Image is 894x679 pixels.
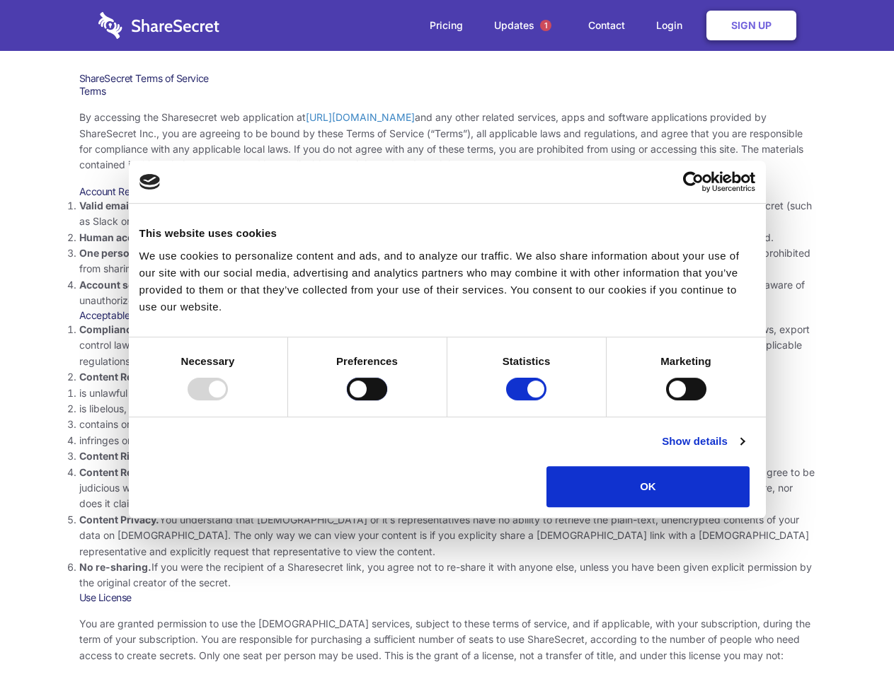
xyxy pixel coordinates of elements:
a: Contact [574,4,639,47]
button: OK [546,466,750,507]
a: Show details [662,433,744,450]
a: Sign Up [706,11,796,40]
strong: Preferences [336,355,398,367]
h1: ShareSecret Terms of Service [79,72,815,85]
span: 1 [540,20,551,31]
img: logo-wordmark-white-trans-d4663122ce5f474addd5e946df7df03e33cb6a1c49d2221995e7729f52c070b2.svg [98,12,219,39]
strong: Content Responsibility. [79,466,193,478]
strong: Marketing [660,355,711,367]
div: This website uses cookies [139,225,755,242]
p: You are granted permission to use the [DEMOGRAPHIC_DATA] services, subject to these terms of serv... [79,616,815,663]
li: Only human beings may create accounts. “Bot” accounts — those created by software, in an automate... [79,230,815,245]
strong: Statistics [503,355,551,367]
div: We use cookies to personalize content and ads, and to analyze our traffic. We also share informat... [139,248,755,315]
strong: One person per account. [79,247,200,259]
strong: Account security. [79,279,165,291]
li: You agree NOT to use Sharesecret to upload or share content that: [79,369,815,448]
li: infringes on any proprietary right of any party, including patent, trademark, trade secret, copyr... [79,433,815,448]
li: You are responsible for your own account security, including the security of your Sharesecret acc... [79,277,815,309]
p: By accessing the Sharesecret web application at and any other related services, apps and software... [79,110,815,173]
li: contains or installs any active malware or exploits, or uses our platform for exploit delivery (s... [79,417,815,432]
img: logo [139,174,161,190]
a: Pricing [416,4,477,47]
li: Your use of the Sharesecret must not violate any applicable laws, including copyright or trademar... [79,322,815,369]
h3: Use License [79,591,815,604]
strong: Compliance with local laws and regulations. [79,323,293,335]
strong: No re-sharing. [79,561,151,573]
strong: Necessary [181,355,235,367]
h3: Acceptable Use [79,309,815,322]
li: You understand that [DEMOGRAPHIC_DATA] or it’s representatives have no ability to retrieve the pl... [79,512,815,559]
a: Login [642,4,704,47]
h3: Account Requirements [79,185,815,198]
li: You must provide a valid email address, either directly, or through approved third-party integrat... [79,198,815,230]
li: If you were the recipient of a Sharesecret link, you agree not to re-share it with anyone else, u... [79,559,815,591]
h3: Terms [79,85,815,98]
strong: Content Privacy. [79,513,159,526]
strong: Content Rights. [79,450,155,462]
a: Usercentrics Cookiebot - opens in a new window [631,171,755,192]
li: You are solely responsible for the content you share on Sharesecret, and with the people you shar... [79,465,815,512]
li: You are not allowed to share account credentials. Each account is dedicated to the individual who... [79,245,815,277]
a: [URL][DOMAIN_NAME] [306,111,415,123]
strong: Valid email. [79,199,135,211]
strong: Human accounts. [79,231,165,243]
li: is libelous, defamatory, or fraudulent [79,401,815,417]
li: You agree that you will use Sharesecret only to secure and share content that you have the right ... [79,448,815,464]
li: is unlawful or promotes unlawful activities [79,385,815,401]
strong: Content Restrictions. [79,371,183,383]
